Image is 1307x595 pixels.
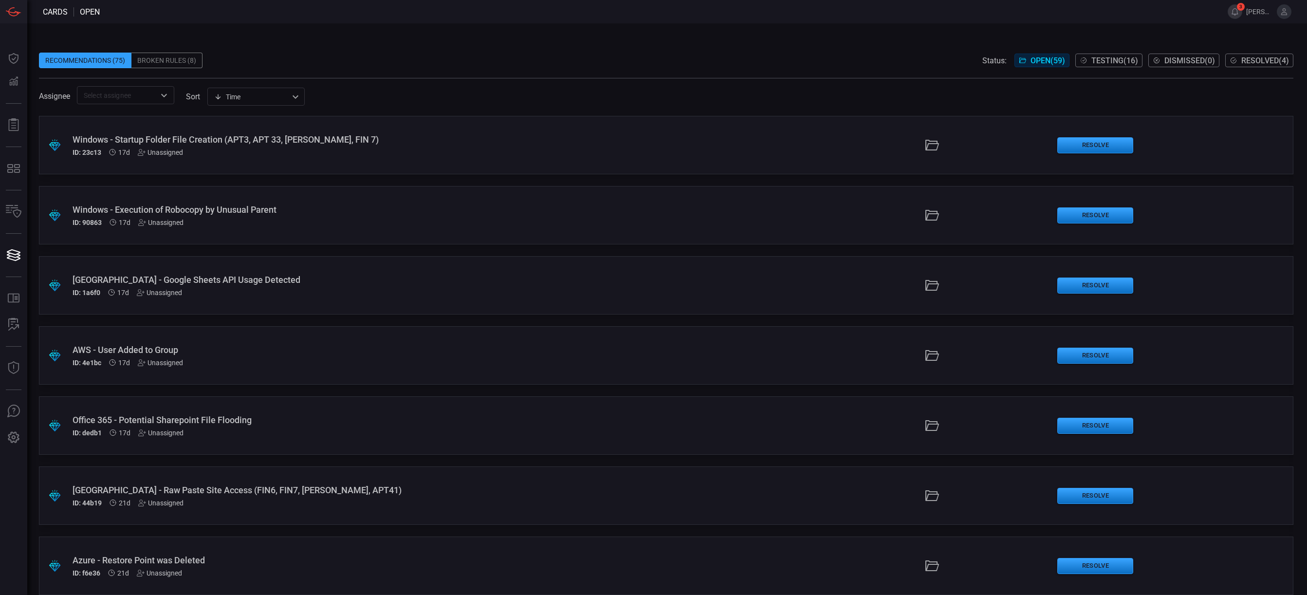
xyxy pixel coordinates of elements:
button: Resolve [1057,488,1133,504]
h5: ID: 90863 [73,219,102,226]
button: Testing(16) [1075,54,1142,67]
span: Assignee [39,92,70,101]
div: Recommendations (75) [39,53,131,68]
button: Dashboard [2,47,25,70]
span: Dismissed ( 0 ) [1164,56,1215,65]
span: [PERSON_NAME][EMAIL_ADDRESS][DOMAIN_NAME] [1246,8,1273,16]
h5: ID: dedb1 [73,429,102,437]
h5: ID: 1a6f0 [73,289,100,297]
div: Time [214,92,289,102]
span: Sep 14, 2025 5:16 AM [118,149,130,156]
span: Testing ( 16 ) [1091,56,1138,65]
span: 3 [1237,3,1245,11]
button: Preferences [2,426,25,449]
h5: ID: f6e36 [73,569,100,577]
span: Sep 14, 2025 5:15 AM [117,289,129,297]
span: Cards [43,7,68,17]
button: Dismissed(0) [1148,54,1219,67]
button: Resolve [1057,137,1133,153]
span: open [80,7,100,17]
div: Palo Alto - Raw Paste Site Access (FIN6, FIN7, Rocke, APT41) [73,485,568,495]
button: Resolve [1057,558,1133,574]
button: Inventory [2,200,25,223]
div: Unassigned [137,569,182,577]
span: Open ( 59 ) [1031,56,1065,65]
button: Resolve [1057,278,1133,294]
button: Detections [2,70,25,93]
button: Resolved(4) [1225,54,1293,67]
span: Sep 14, 2025 5:15 AM [119,429,130,437]
div: Unassigned [138,429,184,437]
span: Sep 10, 2025 6:49 AM [117,569,129,577]
button: Cards [2,243,25,267]
div: Unassigned [138,149,183,156]
button: MITRE - Detection Posture [2,157,25,180]
span: Sep 14, 2025 5:15 AM [119,219,130,226]
div: Windows - Startup Folder File Creation (APT3, APT 33, Confucius, FIN 7) [73,134,568,145]
div: Unassigned [138,359,183,367]
div: Azure - Restore Point was Deleted [73,555,568,565]
label: sort [186,92,200,101]
button: Ask Us A Question [2,400,25,423]
div: Unassigned [137,289,182,297]
h5: ID: 23c13 [73,149,101,156]
span: Sep 10, 2025 6:50 AM [119,499,130,507]
div: AWS - User Added to Group [73,345,568,355]
div: Broken Rules (8) [131,53,202,68]
div: Unassigned [138,499,184,507]
span: Sep 14, 2025 5:15 AM [118,359,130,367]
h5: ID: 4e1bc [73,359,101,367]
button: 3 [1228,4,1242,19]
button: Resolve [1057,418,1133,434]
div: Office 365 - Potential Sharepoint File Flooding [73,415,568,425]
span: Resolved ( 4 ) [1241,56,1289,65]
button: Resolve [1057,207,1133,223]
button: Threat Intelligence [2,356,25,380]
span: Status: [982,56,1007,65]
button: Reports [2,113,25,137]
button: ALERT ANALYSIS [2,313,25,336]
button: Open [157,89,171,102]
button: Open(59) [1014,54,1069,67]
h5: ID: 44b19 [73,499,102,507]
div: Windows - Execution of Robocopy by Unusual Parent [73,205,568,215]
input: Select assignee [80,89,155,101]
div: Palo Alto - Google Sheets API Usage Detected [73,275,568,285]
button: Rule Catalog [2,287,25,310]
button: Resolve [1057,348,1133,364]
div: Unassigned [138,219,184,226]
